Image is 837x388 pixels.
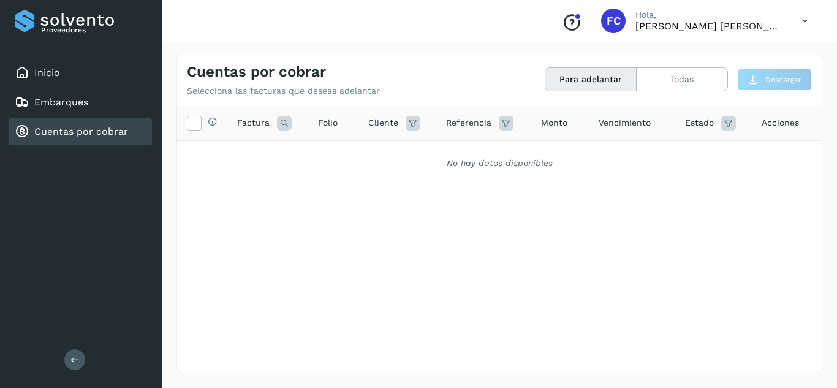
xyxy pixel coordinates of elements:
a: Inicio [34,67,60,78]
span: Folio [318,116,338,129]
span: Acciones [762,116,799,129]
span: Referencia [446,116,491,129]
span: Estado [685,116,714,129]
span: Descargar [765,74,801,85]
p: Proveedores [41,26,147,34]
span: Monto [541,116,567,129]
div: Inicio [9,59,152,86]
div: No hay datos disponibles [193,157,806,170]
div: Cuentas por cobrar [9,118,152,145]
button: Descargar [738,69,812,91]
span: Factura [237,116,270,129]
span: Cliente [368,116,398,129]
button: Todas [637,68,727,91]
p: Hola, [635,10,782,20]
a: Cuentas por cobrar [34,126,128,137]
p: Selecciona las facturas que deseas adelantar [187,86,380,96]
div: Embarques [9,89,152,116]
p: FRANCO CUEVAS CLARA [635,20,782,32]
h4: Cuentas por cobrar [187,63,326,81]
span: Vencimiento [599,116,651,129]
button: Para adelantar [545,68,637,91]
a: Embarques [34,96,88,108]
